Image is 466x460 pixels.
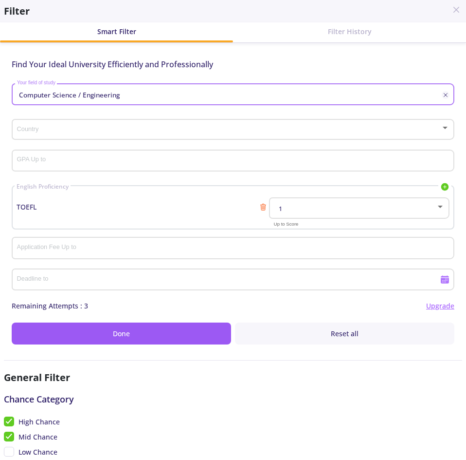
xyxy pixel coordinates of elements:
[12,301,88,311] span: Remaining Attempts : 3
[331,328,358,339] span: Reset all
[18,447,57,457] span: Low Chance
[12,323,231,345] button: Done
[17,202,259,212] span: TOEFL
[12,58,454,70] p: Find Your Ideal University Efficiently and Professionally
[18,432,57,442] span: Mid Chance
[274,222,299,227] mat-hint: Up to Score
[450,4,462,19] div: Close
[276,204,282,213] span: 1
[4,4,30,19] b: Filter
[4,370,462,385] div: General Filter
[113,328,130,339] span: Done
[235,323,454,345] button: Reset all
[426,301,454,311] span: Upgrade
[233,22,466,40] div: Filter History
[18,417,60,427] span: High Chance
[15,182,71,191] span: English Proficiency
[4,393,462,406] p: Chance Category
